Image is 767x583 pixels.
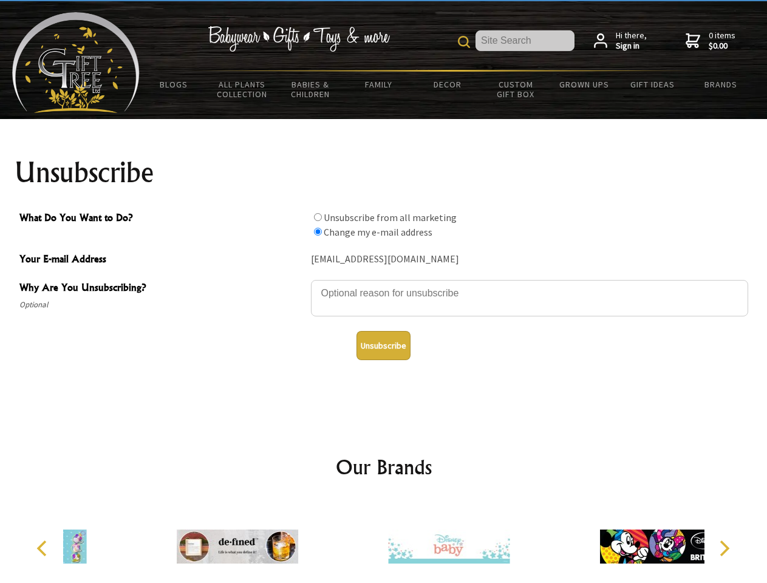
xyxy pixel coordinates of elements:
[12,12,140,113] img: Babyware - Gifts - Toys and more...
[550,72,618,97] a: Grown Ups
[30,535,57,562] button: Previous
[356,331,411,360] button: Unsubscribe
[140,72,208,97] a: BLOGS
[594,30,647,52] a: Hi there,Sign in
[458,36,470,48] img: product search
[345,72,414,97] a: Family
[618,72,687,97] a: Gift Ideas
[314,228,322,236] input: What Do You Want to Do?
[476,30,574,51] input: Site Search
[324,211,457,223] label: Unsubscribe from all marketing
[482,72,550,107] a: Custom Gift Box
[314,213,322,221] input: What Do You Want to Do?
[19,210,305,228] span: What Do You Want to Do?
[19,251,305,269] span: Your E-mail Address
[711,535,737,562] button: Next
[208,72,277,107] a: All Plants Collection
[208,26,390,52] img: Babywear - Gifts - Toys & more
[324,226,432,238] label: Change my e-mail address
[413,72,482,97] a: Decor
[709,41,735,52] strong: $0.00
[24,452,743,482] h2: Our Brands
[19,298,305,312] span: Optional
[311,280,748,316] textarea: Why Are You Unsubscribing?
[276,72,345,107] a: Babies & Children
[616,30,647,52] span: Hi there,
[709,30,735,52] span: 0 items
[687,72,755,97] a: Brands
[19,280,305,298] span: Why Are You Unsubscribing?
[311,250,748,269] div: [EMAIL_ADDRESS][DOMAIN_NAME]
[686,30,735,52] a: 0 items$0.00
[616,41,647,52] strong: Sign in
[15,158,753,187] h1: Unsubscribe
